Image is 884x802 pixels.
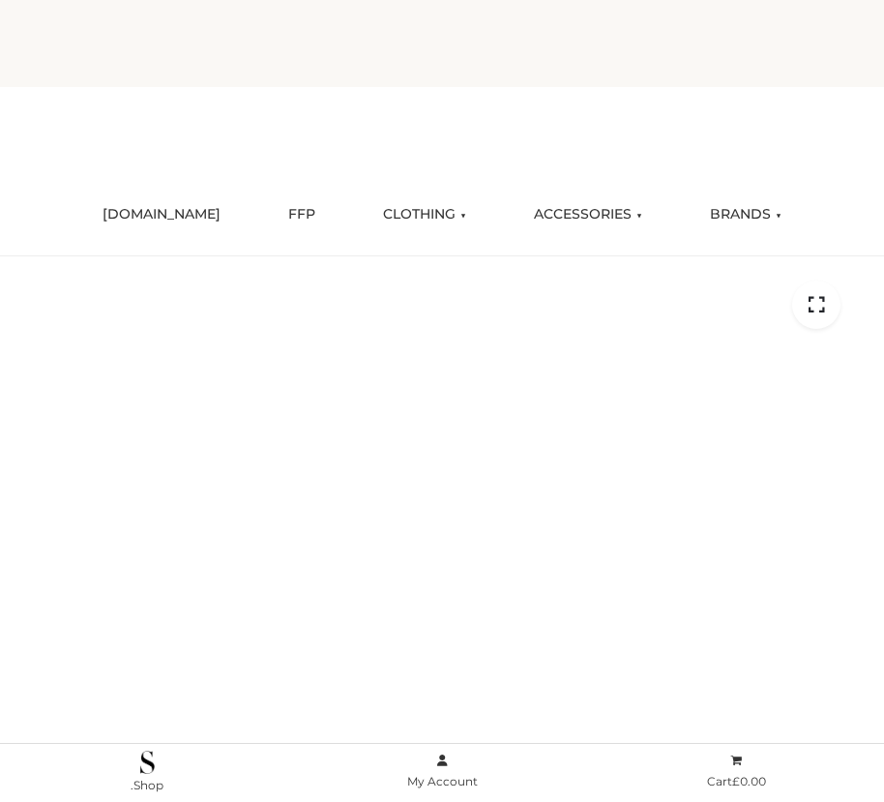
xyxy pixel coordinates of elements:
span: Cart [707,774,766,788]
span: .Shop [131,778,163,792]
a: Cart£0.00 [589,750,884,793]
a: [DOMAIN_NAME] [88,193,235,236]
bdi: 0.00 [732,774,766,788]
span: £ [732,774,740,788]
a: CLOTHING [368,193,481,236]
a: My Account [295,750,590,793]
img: .Shop [140,751,155,774]
a: BRANDS [695,193,796,236]
a: ACCESSORIES [519,193,657,236]
a: FFP [274,193,330,236]
span: My Account [407,774,478,788]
